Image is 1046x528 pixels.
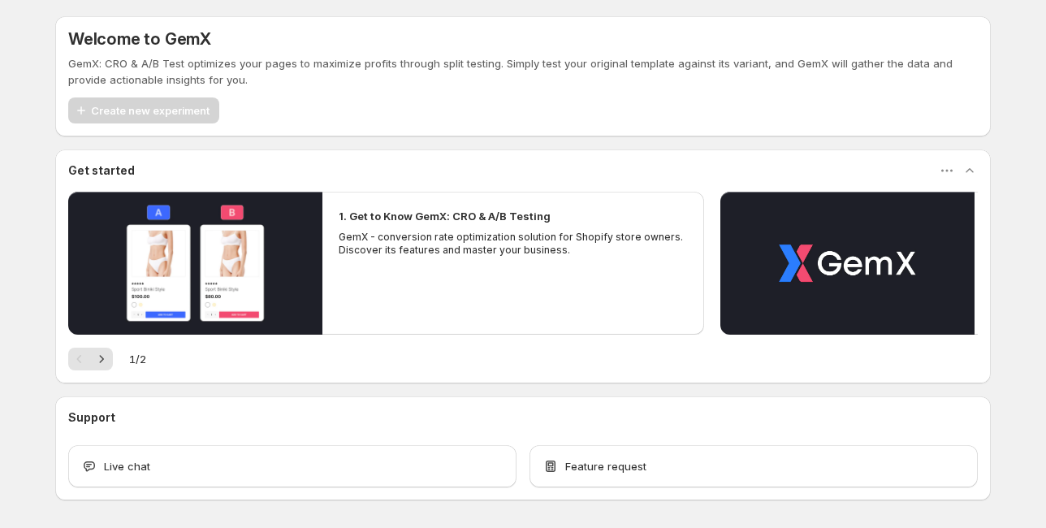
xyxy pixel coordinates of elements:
[68,409,115,426] h3: Support
[339,208,551,224] h2: 1. Get to Know GemX: CRO & A/B Testing
[720,192,975,335] button: Play video
[339,231,688,257] p: GemX - conversion rate optimization solution for Shopify store owners. Discover its features and ...
[68,29,211,49] h5: Welcome to GemX
[104,458,150,474] span: Live chat
[68,162,135,179] h3: Get started
[90,348,113,370] button: Next
[68,192,322,335] button: Play video
[68,348,113,370] nav: Pagination
[565,458,646,474] span: Feature request
[68,55,978,88] p: GemX: CRO & A/B Test optimizes your pages to maximize profits through split testing. Simply test ...
[129,351,146,367] span: 1 / 2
